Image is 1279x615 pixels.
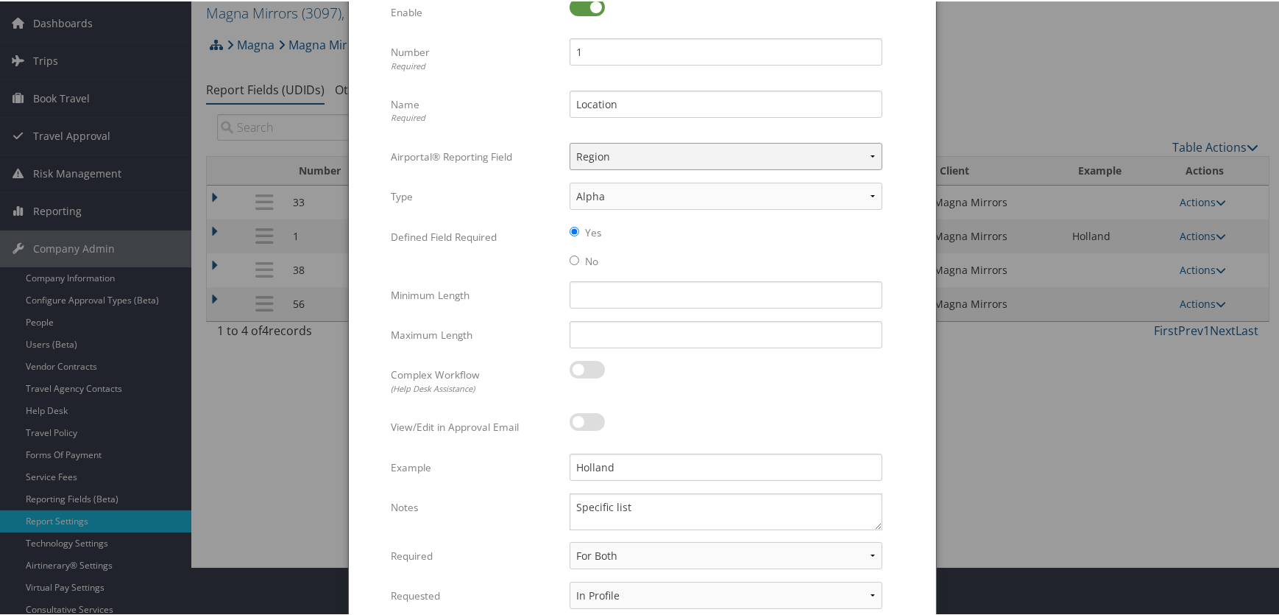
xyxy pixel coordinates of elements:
[391,492,558,520] label: Notes
[391,280,558,308] label: Minimum Length
[391,452,558,480] label: Example
[391,181,558,209] label: Type
[391,412,558,440] label: View/Edit in Approval Email
[391,89,558,130] label: Name
[391,59,558,71] div: Required
[391,382,558,394] div: (Help Desk Assistance)
[391,320,558,348] label: Maximum Length
[585,253,598,267] label: No
[391,359,558,400] label: Complex Workflow
[391,37,558,77] label: Number
[391,141,558,169] label: Airportal® Reporting Field
[391,222,558,250] label: Defined Field Required
[391,580,558,608] label: Requested
[391,110,558,123] div: Required
[391,541,558,569] label: Required
[585,224,601,239] label: Yes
